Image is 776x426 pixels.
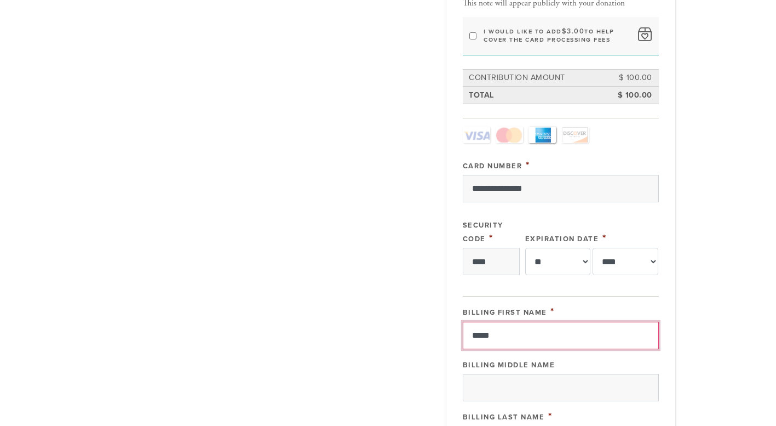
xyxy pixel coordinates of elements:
[526,159,530,171] span: This field is required.
[489,232,493,244] span: This field is required.
[605,88,654,103] td: $ 100.00
[484,27,631,44] label: I would like to add to help cover the card processing fees
[528,127,556,143] a: Amex
[548,410,553,422] span: This field is required.
[463,361,555,370] label: Billing Middle Name
[602,232,607,244] span: This field is required.
[467,88,605,103] td: Total
[605,70,654,86] td: $ 100.00
[467,70,605,86] td: Contribution Amount
[550,305,555,317] span: This field is required.
[463,308,547,317] label: Billing First Name
[562,27,567,36] span: $
[463,127,490,143] a: Visa
[567,27,584,36] span: 3.00
[561,127,589,143] a: Discover
[525,235,599,243] label: Expiration Date
[463,413,545,422] label: Billing Last Name
[496,127,523,143] a: MasterCard
[463,221,503,243] label: Security Code
[463,162,522,171] label: Card Number
[525,248,591,275] select: Expiration Date month
[593,248,658,275] select: Expiration Date year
